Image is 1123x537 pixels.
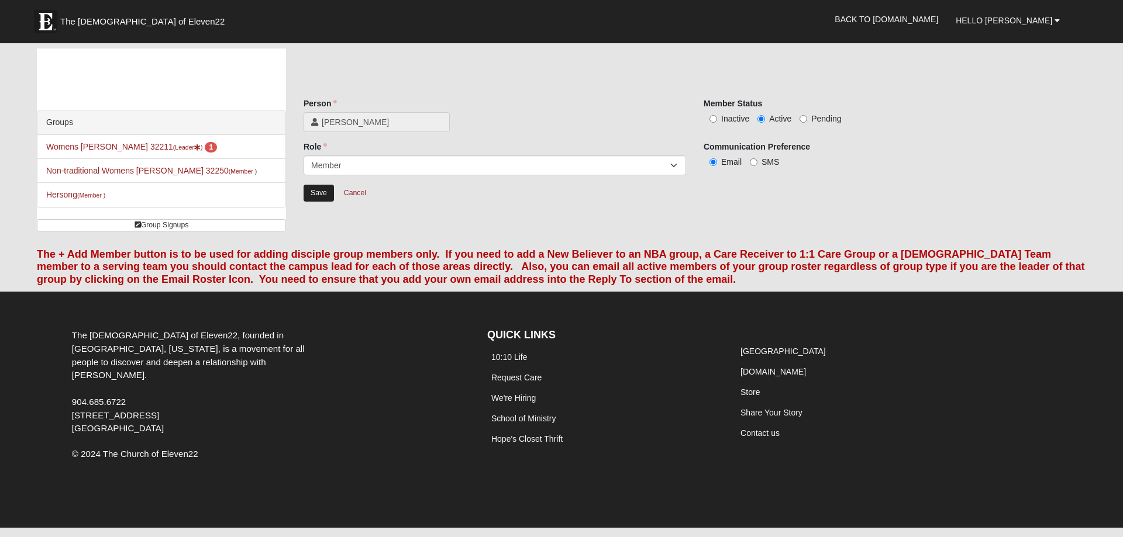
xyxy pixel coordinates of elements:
[762,157,779,167] span: SMS
[947,6,1069,35] a: Hello [PERSON_NAME]
[304,141,327,153] label: Role
[704,98,762,109] label: Member Status
[740,408,802,417] a: Share Your Story
[46,166,257,175] a: Non-traditional Womens [PERSON_NAME] 32250(Member )
[491,352,528,362] a: 10:10 Life
[72,449,198,459] span: © 2024 The Church of Eleven22
[46,190,105,199] a: Hersong(Member )
[173,144,203,151] small: (Leader )
[800,115,807,123] input: Pending
[37,248,1084,285] font: The + Add Member button is to be used for adding disciple group members only. If you need to add ...
[491,393,536,403] a: We're Hiring
[757,115,765,123] input: Active
[77,192,105,199] small: (Member )
[750,158,757,166] input: SMS
[491,414,556,423] a: School of Ministry
[28,4,262,33] a: The [DEMOGRAPHIC_DATA] of Eleven22
[721,114,749,123] span: Inactive
[46,142,217,151] a: Womens [PERSON_NAME] 32211(Leader) 1
[709,115,717,123] input: Inactive
[205,142,217,153] span: number of pending members
[336,184,374,202] a: Cancel
[769,114,791,123] span: Active
[491,373,542,382] a: Request Care
[34,10,57,33] img: Eleven22 logo
[491,434,563,444] a: Hope's Closet Thrift
[811,114,841,123] span: Pending
[37,110,285,135] div: Groups
[304,98,337,109] label: Person
[487,329,719,342] h4: QUICK LINKS
[740,387,760,397] a: Store
[721,157,742,167] span: Email
[60,16,225,27] span: The [DEMOGRAPHIC_DATA] of Eleven22
[709,158,717,166] input: Email
[740,428,780,438] a: Contact us
[72,423,164,433] span: [GEOGRAPHIC_DATA]
[37,219,286,231] a: Group Signups
[229,168,257,175] small: (Member )
[826,5,947,34] a: Back to [DOMAIN_NAME]
[322,116,442,128] span: [PERSON_NAME]
[740,367,806,376] a: [DOMAIN_NAME]
[63,329,340,435] div: The [DEMOGRAPHIC_DATA] of Eleven22, founded in [GEOGRAPHIC_DATA], [US_STATE], is a movement for a...
[304,185,334,202] input: Alt+s
[740,347,826,356] a: [GEOGRAPHIC_DATA]
[956,16,1052,25] span: Hello [PERSON_NAME]
[704,141,810,153] label: Communication Preference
